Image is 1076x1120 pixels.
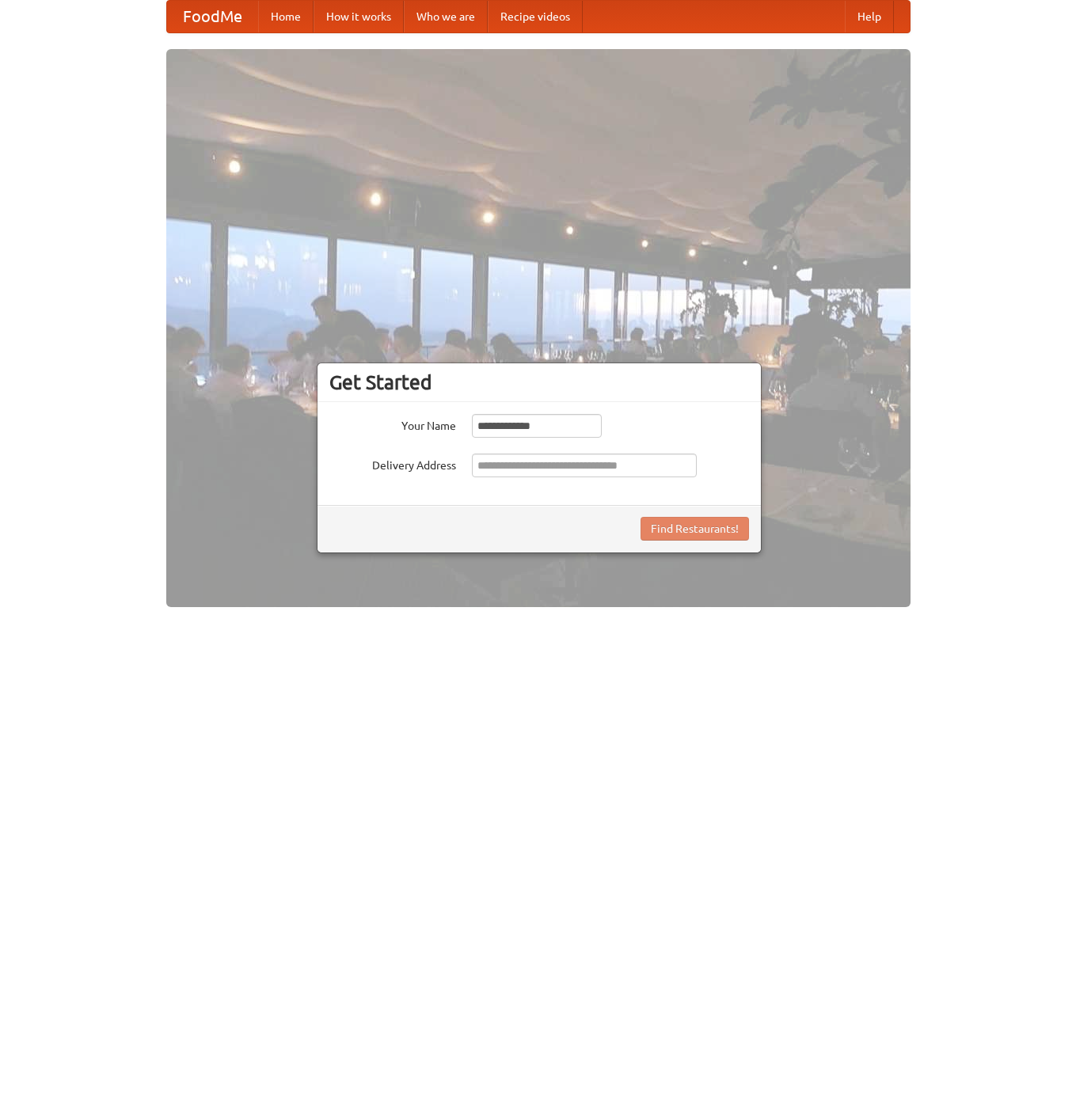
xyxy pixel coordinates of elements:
[404,1,488,32] a: Who we are
[488,1,583,32] a: Recipe videos
[258,1,314,32] a: Home
[329,414,456,434] label: Your Name
[845,1,894,32] a: Help
[167,1,258,32] a: FoodMe
[314,1,404,32] a: How it works
[641,517,749,541] button: Find Restaurants!
[329,454,456,473] label: Delivery Address
[329,370,749,394] h3: Get Started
